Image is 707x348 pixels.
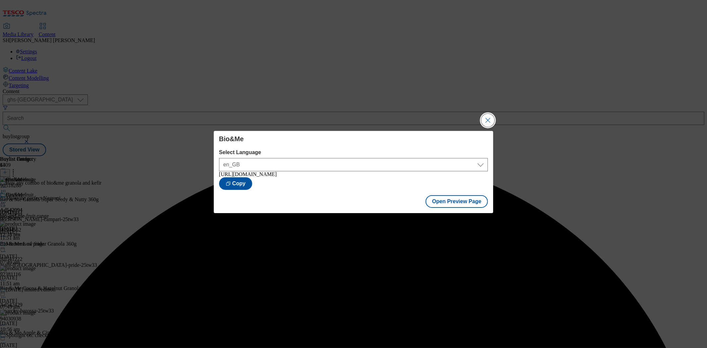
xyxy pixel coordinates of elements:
[219,135,488,143] h4: Bio&Me
[214,131,494,213] div: Modal
[481,114,495,127] button: Close Modal
[219,171,488,177] div: [URL][DOMAIN_NAME]
[219,149,488,155] label: Select Language
[426,195,488,208] button: Open Preview Page
[219,177,252,190] button: Copy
